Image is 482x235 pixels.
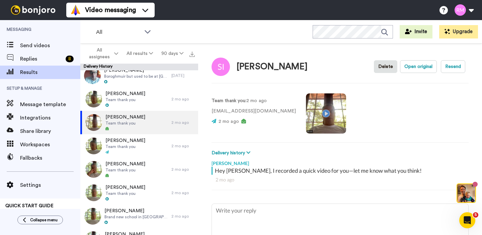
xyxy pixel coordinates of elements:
[66,56,74,62] div: 8
[105,184,145,191] span: [PERSON_NAME]
[400,60,437,73] button: Open original
[104,214,168,220] span: Brand new school in [GEOGRAPHIC_DATA] - booked a Y8 WAI in February
[85,91,102,107] img: f7170675-fe36-418b-b4b7-9ec907283a59-thumb.jpg
[80,64,198,70] div: Delivery History
[212,97,296,104] p: : 2 mo ago
[171,96,195,102] div: 2 mo ago
[171,190,195,195] div: 2 mo ago
[171,73,195,78] div: [DATE]
[85,138,102,154] img: 4c912406-76d2-48f3-b8ea-97a423a8ca39-thumb.jpg
[84,208,101,225] img: a46d22f8-40c4-43f5-9256-1b27057d5142-thumb.jpg
[441,60,465,73] button: Resend
[96,28,141,36] span: All
[400,25,432,38] button: Invite
[84,67,101,84] img: 5c4479ea-1eb9-45f7-b5b8-08755e8c5b77-thumb.jpg
[85,161,102,178] img: a3da588a-76d4-4491-9595-d296c3538e6c-thumb.jpg
[80,64,198,87] a: [PERSON_NAME]Boroghmuir but used to be at [GEOGRAPHIC_DATA] so will remember you. Booked us in to...
[20,55,63,63] span: Replies
[105,114,145,121] span: [PERSON_NAME]
[216,176,465,183] div: 2 mo ago
[20,68,80,76] span: Results
[70,5,81,15] img: vm-color.svg
[20,141,80,149] span: Workspaces
[80,158,198,181] a: [PERSON_NAME]Team thank you2 mo ago
[80,87,198,111] a: [PERSON_NAME]Team thank you2 mo ago
[157,48,187,60] button: 90 days
[105,167,145,173] span: Team thank you
[105,161,145,167] span: [PERSON_NAME]
[80,134,198,158] a: [PERSON_NAME]Team thank you2 mo ago
[104,74,168,79] span: Boroghmuir but used to be at [GEOGRAPHIC_DATA] so will remember you. Booked us in to [GEOGRAPHIC_...
[212,157,469,167] div: [PERSON_NAME]
[374,60,397,73] button: Delete
[85,114,102,131] img: d99b14f4-ef3d-4b0e-92f6-5c03dced7d2e-thumb.jpg
[1,1,19,19] img: 5087268b-a063-445d-b3f7-59d8cce3615b-1541509651.jpg
[212,58,230,76] img: Image of Stevie Isted-Brett
[105,97,145,102] span: Team thank you
[189,52,195,57] img: export.svg
[20,154,80,162] span: Fallbacks
[80,205,198,228] a: [PERSON_NAME]Brand new school in [GEOGRAPHIC_DATA] - booked a Y8 WAI in February2 mo ago
[123,48,157,60] button: All results
[20,127,80,135] span: Share library
[8,5,58,15] img: bj-logo-header-white.svg
[187,49,197,59] button: Export all results that match these filters now.
[86,47,113,60] span: All assignees
[20,42,80,50] span: Send videos
[85,184,102,201] img: bfca3768-84f5-4332-ab8b-f7665d17d46e-thumb.jpg
[215,167,467,175] div: Hey [PERSON_NAME], I recorded a quick video for you—let me know what you think!
[104,67,168,74] span: [PERSON_NAME]
[171,167,195,172] div: 2 mo ago
[80,181,198,205] a: [PERSON_NAME]Team thank you2 mo ago
[171,214,195,219] div: 2 mo ago
[459,212,475,228] iframe: Intercom live chat
[105,144,145,149] span: Team thank you
[20,100,80,108] span: Message template
[212,108,296,115] p: [EMAIL_ADDRESS][DOMAIN_NAME]
[80,111,198,134] a: [PERSON_NAME]Team thank you2 mo ago
[212,98,245,103] strong: Team thank you
[473,212,478,218] span: 5
[439,25,478,38] button: Upgrade
[105,137,145,144] span: [PERSON_NAME]
[20,181,80,189] span: Settings
[212,149,252,157] button: Delivery history
[104,208,168,214] span: [PERSON_NAME]
[171,143,195,149] div: 2 mo ago
[17,216,63,224] button: Collapse menu
[105,191,145,196] span: Team thank you
[105,121,145,126] span: Team thank you
[85,5,136,15] span: Video messaging
[30,217,58,223] span: Collapse menu
[171,120,195,125] div: 2 mo ago
[5,204,54,208] span: QUICK START GUIDE
[82,44,123,63] button: All assignees
[105,90,145,97] span: [PERSON_NAME]
[20,114,80,122] span: Integrations
[237,62,308,72] div: [PERSON_NAME]
[219,119,239,124] span: 2 mo ago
